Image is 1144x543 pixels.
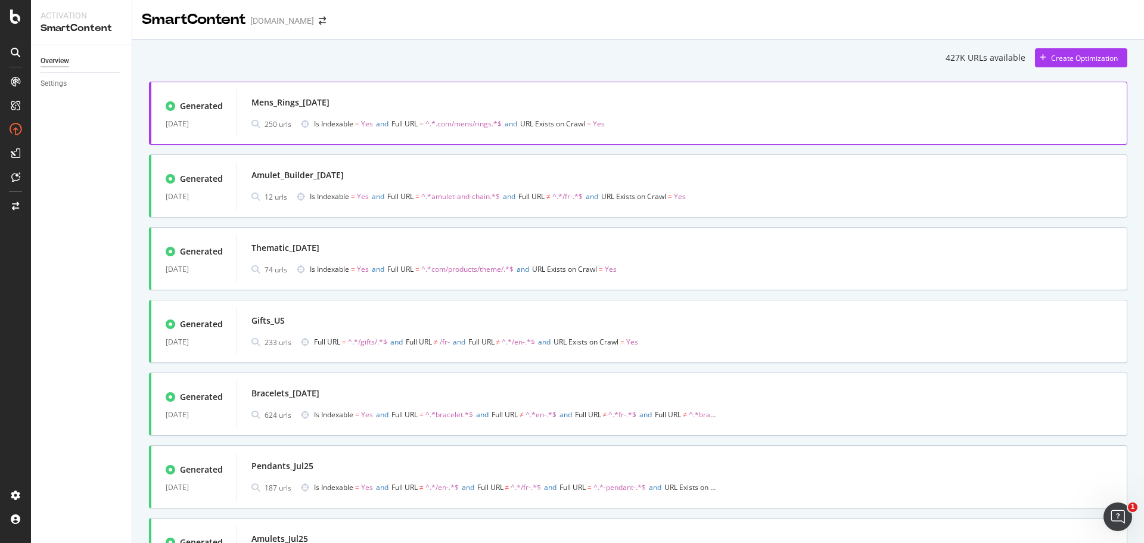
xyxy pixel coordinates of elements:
[559,409,572,420] span: and
[310,191,349,201] span: Is Indexable
[391,409,418,420] span: Full URL
[251,460,313,472] div: Pendants_Jul25
[357,264,369,274] span: Yes
[41,77,67,90] div: Settings
[649,482,661,492] span: and
[425,482,459,492] span: ^.*/en-.*$
[668,191,672,201] span: =
[351,191,355,201] span: =
[599,264,603,274] span: =
[476,409,489,420] span: and
[376,409,388,420] span: and
[683,409,687,420] span: ≠
[453,337,465,347] span: and
[387,191,414,201] span: Full URL
[587,119,591,129] span: =
[391,119,418,129] span: Full URL
[41,55,123,67] a: Overview
[314,482,353,492] span: Is Indexable
[1051,53,1118,63] div: Create Optimization
[419,119,424,129] span: =
[462,482,474,492] span: and
[376,482,388,492] span: and
[1035,48,1127,67] button: Create Optimization
[265,483,291,493] div: 187 urls
[1103,502,1132,531] iframe: Intercom live chat
[674,191,686,201] span: Yes
[180,318,223,330] div: Generated
[689,409,757,420] span: ^.*bracelets.html.*$
[520,409,524,420] span: ≠
[180,100,223,112] div: Generated
[503,191,515,201] span: and
[946,52,1025,64] div: 427K URLs available
[166,117,222,131] div: [DATE]
[502,337,535,347] span: ^.*/en-.*$
[505,119,517,129] span: and
[639,409,652,420] span: and
[342,337,346,347] span: =
[41,10,122,21] div: Activation
[41,21,122,35] div: SmartContent
[554,337,618,347] span: URL Exists on Crawl
[440,337,450,347] span: /fr-
[361,119,373,129] span: Yes
[251,169,344,181] div: Amulet_Builder_[DATE]
[142,10,245,30] div: SmartContent
[620,337,624,347] span: =
[391,482,418,492] span: Full URL
[372,264,384,274] span: and
[532,264,597,274] span: URL Exists on Crawl
[348,337,387,347] span: ^.*/gifts/.*$
[511,482,541,492] span: ^.*/fr-.*$
[406,337,432,347] span: Full URL
[310,264,349,274] span: Is Indexable
[587,482,592,492] span: =
[586,191,598,201] span: and
[517,264,529,274] span: and
[265,337,291,347] div: 233 urls
[538,337,551,347] span: and
[601,191,666,201] span: URL Exists on Crawl
[425,119,502,129] span: ^.*.com/mens/rings.*$
[355,409,359,420] span: =
[575,409,601,420] span: Full URL
[180,173,223,185] div: Generated
[355,119,359,129] span: =
[180,391,223,403] div: Generated
[518,191,545,201] span: Full URL
[559,482,586,492] span: Full URL
[166,480,222,495] div: [DATE]
[655,409,681,420] span: Full URL
[425,409,473,420] span: ^.*bracelet.*$
[357,191,369,201] span: Yes
[361,482,373,492] span: Yes
[166,408,222,422] div: [DATE]
[505,482,509,492] span: ≠
[1128,502,1137,512] span: 1
[265,265,287,275] div: 74 urls
[250,15,314,27] div: [DOMAIN_NAME]
[41,55,69,67] div: Overview
[314,337,340,347] span: Full URL
[166,262,222,277] div: [DATE]
[251,387,319,399] div: Bracelets_[DATE]
[603,409,607,420] span: ≠
[419,409,424,420] span: =
[355,482,359,492] span: =
[351,264,355,274] span: =
[415,264,419,274] span: =
[421,191,500,201] span: ^.*amulet-and-chain.*$
[390,337,403,347] span: and
[376,119,388,129] span: and
[468,337,495,347] span: Full URL
[546,191,551,201] span: ≠
[180,246,223,257] div: Generated
[593,119,605,129] span: Yes
[520,119,585,129] span: URL Exists on Crawl
[41,77,123,90] a: Settings
[314,409,353,420] span: Is Indexable
[605,264,617,274] span: Yes
[477,482,503,492] span: Full URL
[492,409,518,420] span: Full URL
